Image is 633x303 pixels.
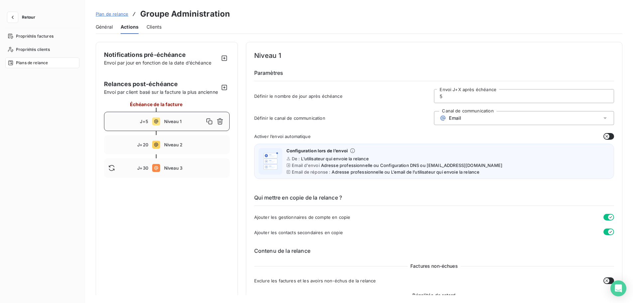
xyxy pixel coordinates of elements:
h6: Qui mettre en copie de la relance ? [254,194,614,206]
span: Ajouter les contacts secondaires en copie [254,230,343,235]
span: Général [96,24,113,30]
img: illustration helper email [260,151,281,172]
span: De : [292,156,300,161]
span: Retour [22,15,35,19]
span: Adresse professionnelle ou L’email de l’utilisateur qui envoie la relance [332,169,479,175]
span: Ajouter les gestionnaires de compte en copie [254,215,351,220]
h3: Groupe Administration [140,8,230,20]
span: Plans de relance [16,60,48,66]
h6: Paramètres [254,69,614,81]
span: J+20 [137,142,148,147]
a: Propriétés clients [5,44,79,55]
h4: Niveau 1 [254,50,614,61]
a: Plans de relance [5,58,79,68]
span: Exclure les factures et les avoirs non-échus de la relance [254,278,376,283]
span: Email d'envoi [292,163,320,168]
span: J+30 [137,165,148,171]
span: Envoi par jour en fonction de la date d’échéance [104,60,211,66]
span: Email de réponse : [292,169,331,175]
span: Notifications pré-échéance [104,51,186,58]
span: Propriétés clients [16,47,50,53]
a: Propriétés factures [5,31,79,42]
span: Activer l’envoi automatique [254,134,311,139]
span: Niveau 3 [164,165,225,171]
button: Retour [5,12,41,23]
span: Propriétés factures [16,33,53,39]
span: L’utilisateur qui envoie la relance [301,156,369,161]
span: Relances post-échéance [104,79,219,88]
span: Email [449,115,461,121]
span: Adresse professionnelle ou Configuration DNS ou [EMAIL_ADDRESS][DOMAIN_NAME] [321,163,502,168]
span: Définir le canal de communication [254,115,434,121]
span: Niveau 1 [164,119,204,124]
div: Open Intercom Messenger [610,280,626,296]
a: Plan de relance [96,11,128,17]
span: Factures non-échues [408,263,461,269]
span: Définir le nombre de jour après échéance [254,93,434,99]
span: Actions [121,24,139,30]
span: J+5 [140,119,148,124]
span: Clients [147,24,161,30]
span: Envoi par client basé sur la facture la plus ancienne [104,88,219,95]
span: Pénalités de retard [410,292,458,299]
span: Échéance de la facture [130,101,182,108]
span: Configuration lors de l’envoi [286,148,348,153]
h6: Contenu de la relance [254,247,614,255]
span: Niveau 2 [164,142,225,147]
